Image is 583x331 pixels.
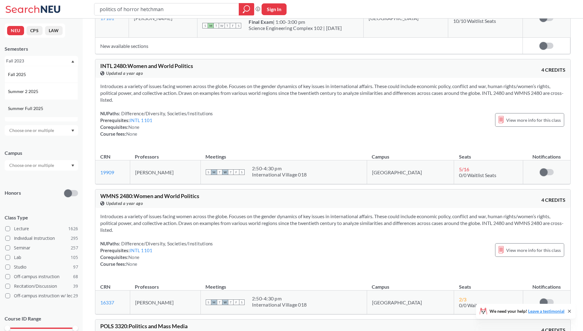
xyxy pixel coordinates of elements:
[73,292,78,299] span: 29
[5,244,78,252] label: Seminar
[228,299,234,305] span: T
[367,160,454,184] td: [GEOGRAPHIC_DATA]
[459,172,496,178] span: 0/0 Waitlist Seats
[225,23,230,28] span: T
[130,277,201,291] th: Professors
[239,3,254,15] div: magnifying glass
[5,150,78,156] div: Campus
[252,172,307,178] div: International Village 018
[228,169,234,175] span: T
[459,302,496,308] span: 0/0 Waitlist Seats
[126,261,137,267] span: None
[454,147,523,160] th: Seats
[541,197,565,203] span: 4 CREDITS
[130,291,201,314] td: [PERSON_NAME]
[100,110,213,137] div: NUPaths: Prerequisites: Corequisites: Course fees:
[367,147,454,160] th: Campus
[100,299,114,305] a: 16337
[252,302,307,308] div: International Village 018
[8,88,39,95] span: Summer 2 2025
[490,309,564,313] span: We need your help!
[249,19,273,25] b: Final Exam
[27,26,43,35] button: CPS
[130,160,201,184] td: [PERSON_NAME]
[506,116,561,124] span: View more info for this class
[5,315,78,322] p: Course ID Range
[217,299,222,305] span: T
[5,125,78,136] div: Dropdown arrow
[128,124,139,130] span: None
[5,56,78,66] div: Fall 2023Dropdown arrowFall 2025Summer 2 2025Summer Full 2025Summer 1 2025Spring 2025Fall 2024Sum...
[73,264,78,270] span: 97
[454,277,523,291] th: Seats
[126,131,137,137] span: None
[236,23,241,28] span: S
[217,169,222,175] span: T
[5,189,21,197] p: Honors
[5,263,78,271] label: Studio
[120,111,213,116] span: Difference/Diversity, Societies/Institutions
[5,282,78,290] label: Recitation/Discussion
[206,299,211,305] span: S
[523,147,570,160] th: Notifications
[95,38,523,54] td: New available sections
[99,4,234,15] input: Class, professor, course number, "phrase"
[100,283,110,290] div: CRN
[71,129,74,132] svg: Dropdown arrow
[234,169,239,175] span: F
[222,169,228,175] span: W
[130,248,152,253] a: INTL 1101
[6,162,58,169] input: Choose one or multiple
[71,244,78,251] span: 257
[459,166,469,172] span: 5 / 16
[541,66,565,73] span: 4 CREDITS
[222,299,228,305] span: W
[106,70,143,77] span: Updated a year ago
[208,23,213,28] span: M
[71,164,74,167] svg: Dropdown arrow
[239,299,245,305] span: S
[100,15,114,21] a: 17181
[130,117,152,123] a: INTL 1101
[5,214,78,221] span: Class Type
[120,241,213,246] span: Difference/Diversity, Societies/Institutions
[213,23,219,28] span: T
[6,57,71,64] div: Fall 2023
[202,23,208,28] span: S
[5,45,78,52] div: Semesters
[71,60,74,63] svg: Dropdown arrow
[7,26,24,35] button: NEU
[8,71,27,78] span: Fall 2025
[243,5,250,14] svg: magnifying glass
[100,193,199,199] span: WMNS 2480 : Women and World Politics
[367,291,454,314] td: [GEOGRAPHIC_DATA]
[128,254,139,260] span: None
[252,165,307,172] div: 2:50 - 4:30 pm
[459,296,466,302] span: 2 / 3
[201,147,367,160] th: Meetings
[45,26,63,35] button: LAW
[100,83,564,103] span: Introduces a variety of issues facing women across the globe. Focuses on the gender dynamics of k...
[5,292,78,300] label: Off-campus instruction w/ lec
[249,25,342,31] div: Science Engineering Complex 102 | [DATE]
[5,160,78,171] div: Dropdown arrow
[249,19,342,25] div: | 1:00-3:00 pm
[453,18,496,24] span: 10/10 Waitlist Seats
[367,277,454,291] th: Campus
[5,253,78,261] label: Lab
[230,23,236,28] span: F
[68,225,78,232] span: 1626
[234,299,239,305] span: F
[211,169,217,175] span: M
[6,127,58,134] input: Choose one or multiple
[73,273,78,280] span: 68
[71,235,78,242] span: 295
[219,23,225,28] span: W
[262,3,287,15] button: Sign In
[5,273,78,281] label: Off-campus instruction
[239,169,245,175] span: S
[100,240,213,267] div: NUPaths: Prerequisites: Corequisites: Course fees:
[201,277,367,291] th: Meetings
[211,299,217,305] span: M
[106,200,143,207] span: Updated a year ago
